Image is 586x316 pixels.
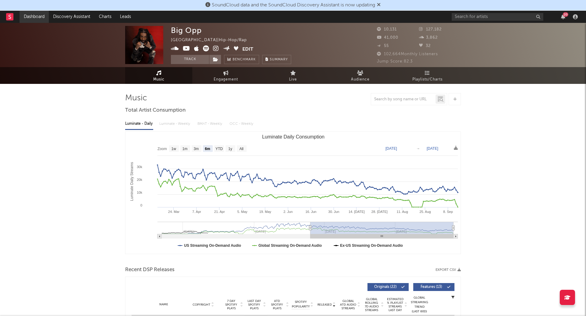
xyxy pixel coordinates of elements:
button: 20 [561,14,565,19]
text: 10k [137,191,142,194]
text: 24. Mar [168,210,180,214]
div: Luminate - Daily [125,119,153,129]
svg: Luminate Daily Consumption [125,132,461,254]
span: Released [317,303,332,307]
text: 1y [228,147,232,151]
text: 2. Jun [284,210,293,214]
text: 30. Jun [328,210,339,214]
span: Playlists/Charts [412,76,443,83]
span: 3,862 [419,36,438,40]
span: Jump Score: 82.3 [377,59,413,63]
button: Track [171,55,209,64]
span: Dismiss [377,3,381,8]
button: Edit [242,45,253,53]
div: [GEOGRAPHIC_DATA] | Hip-Hop/Rap [171,37,254,44]
button: Originals(22) [367,283,409,291]
text: YTD [215,147,223,151]
a: Audience [327,67,394,84]
span: Global ATD Audio Streams [340,299,356,310]
text: 8. Sep [443,210,453,214]
a: Charts [95,11,116,23]
span: 32 [419,44,431,48]
input: Search by song name or URL [371,97,436,102]
span: 102,664 Monthly Listeners [377,52,438,56]
a: Live [259,67,327,84]
span: Recent DSP Releases [125,266,175,274]
text: 30k [137,165,142,169]
text: 28. [DATE] [371,210,388,214]
text: 20k [137,178,142,181]
text: 5. May [237,210,248,214]
text: [DATE] [427,146,438,151]
text: Ex-US Streaming On-Demand Audio [340,243,403,248]
span: Benchmark [233,56,256,63]
span: Music [153,76,165,83]
a: Dashboard [20,11,49,23]
span: Spotify Popularity [292,300,310,309]
text: Global Streaming On-Demand Audio [259,243,322,248]
div: Big Opp [171,26,202,35]
text: 0 [140,203,142,207]
span: 127,182 [419,27,442,31]
a: Playlists/Charts [394,67,461,84]
text: 6m [205,147,210,151]
text: 7. Apr [192,210,201,214]
text: → [416,146,420,151]
a: Leads [116,11,135,23]
span: Summary [270,58,288,61]
span: Estimated % Playlist Streams Last Day [387,297,403,312]
span: 7 Day Spotify Plays [223,299,239,310]
text: All [239,147,243,151]
div: Global Streaming Trend (Last 60D) [410,296,429,314]
span: Live [289,76,297,83]
div: Name [144,302,184,307]
span: 10,131 [377,27,397,31]
text: 3m [194,147,199,151]
span: Originals ( 22 ) [371,285,400,289]
text: 21. Apr [214,210,225,214]
text: 1w [172,147,176,151]
text: US Streaming On-Demand Audio [184,243,241,248]
a: Music [125,67,192,84]
span: SoundCloud data and the SoundCloud Discovery Assistant is now updating [212,3,375,8]
text: 25. Aug [419,210,431,214]
span: 41,000 [377,36,398,40]
span: 55 [377,44,389,48]
text: Luminate Daily Streams [130,162,134,201]
span: Features ( 13 ) [417,285,445,289]
input: Search for artists [452,13,543,21]
text: 11. Aug [397,210,408,214]
button: Features(13) [413,283,454,291]
text: [DATE] [385,146,397,151]
div: 20 [563,12,568,17]
text: 19. May [259,210,271,214]
span: ATD Spotify Plays [269,299,285,310]
span: Total Artist Consumption [125,107,186,114]
text: 14. [DATE] [349,210,365,214]
span: Copyright [193,303,210,307]
span: Audience [351,76,370,83]
span: Last Day Spotify Plays [246,299,262,310]
a: Discovery Assistant [49,11,95,23]
text: 1m [183,147,188,151]
button: Export CSV [436,268,461,272]
span: Global Rolling 7D Audio Streams [363,297,380,312]
text: Luminate Daily Consumption [262,134,325,139]
button: Summary [262,55,291,64]
a: Benchmark [224,55,259,64]
text: Zoom [157,147,167,151]
a: Engagement [192,67,259,84]
text: 16. Jun [306,210,317,214]
span: Engagement [214,76,238,83]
